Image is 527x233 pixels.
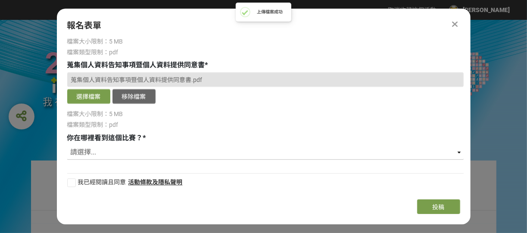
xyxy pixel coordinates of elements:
[67,134,143,142] span: 你在哪裡看到這個比賽？
[433,204,445,211] span: 投稿
[67,122,118,129] span: 檔案類型限制：pdf
[67,49,118,56] span: 檔案類型限制：pdf
[417,199,460,214] button: 投稿
[67,61,205,69] span: 蒐集個人資料告知事項暨個人資料提供同意書
[67,89,110,104] button: 選擇檔案
[31,37,496,120] img: 2025年ICARE身心障礙與高齡者輔具產品通用設計競賽
[67,20,102,31] span: 報名表單
[78,179,126,186] span: 我已經閱讀且同意
[388,6,436,13] span: 取消收藏這個活動
[112,89,156,104] button: 移除檔案
[71,77,203,84] span: 蒐集個人資料告知事項暨個人資料提供同意書.pdf
[128,179,183,186] a: 活動條款及隱私聲明
[67,111,123,118] span: 檔案大小限制：5 MB
[67,38,123,45] span: 檔案大小限制：5 MB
